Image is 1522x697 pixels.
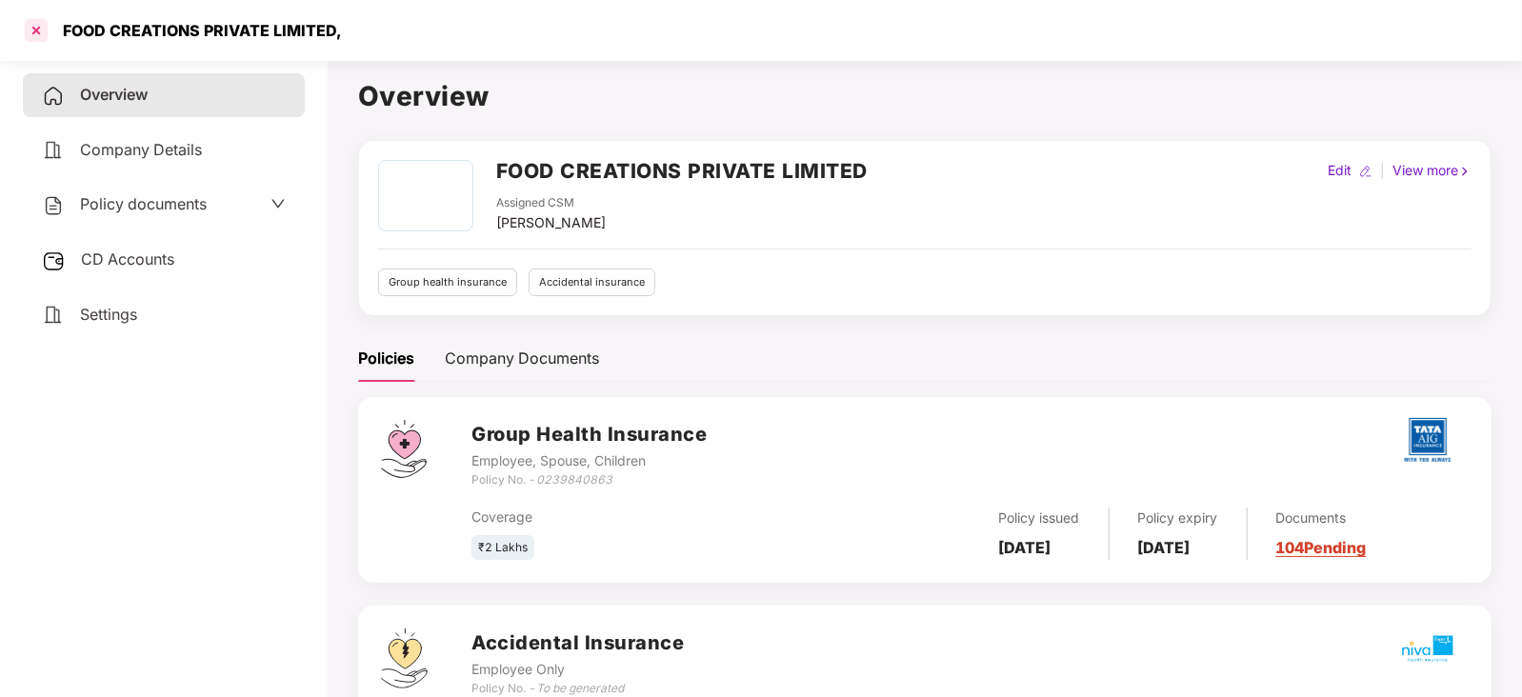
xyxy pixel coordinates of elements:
[496,194,606,212] div: Assigned CSM
[999,508,1080,528] div: Policy issued
[471,535,534,561] div: ₹2 Lakhs
[1458,165,1472,178] img: rightIcon
[536,681,624,695] i: To be generated
[80,305,137,324] span: Settings
[358,347,414,370] div: Policies
[999,538,1051,557] b: [DATE]
[1376,160,1389,181] div: |
[1394,407,1461,473] img: tatag.png
[381,628,428,688] img: svg+xml;base64,PHN2ZyB4bWxucz0iaHR0cDovL3d3dy53My5vcmcvMjAwMC9zdmciIHdpZHRoPSI0OS4zMjEiIGhlaWdodD...
[471,420,707,449] h3: Group Health Insurance
[80,194,207,213] span: Policy documents
[42,85,65,108] img: svg+xml;base64,PHN2ZyB4bWxucz0iaHR0cDovL3d3dy53My5vcmcvMjAwMC9zdmciIHdpZHRoPSIyNCIgaGVpZ2h0PSIyNC...
[51,21,342,40] div: FOOD CREATIONS PRIVATE LIMITED,
[1324,160,1355,181] div: Edit
[1359,165,1372,178] img: editIcon
[81,249,174,269] span: CD Accounts
[42,249,66,272] img: svg+xml;base64,PHN2ZyB3aWR0aD0iMjUiIGhlaWdodD0iMjQiIHZpZXdCb3g9IjAgMCAyNSAyNCIgZmlsbD0ibm9uZSIgeG...
[471,507,804,528] div: Coverage
[1394,615,1461,682] img: mbhicl.png
[270,196,286,211] span: down
[471,471,707,489] div: Policy No. -
[42,194,65,217] img: svg+xml;base64,PHN2ZyB4bWxucz0iaHR0cDovL3d3dy53My5vcmcvMjAwMC9zdmciIHdpZHRoPSIyNCIgaGVpZ2h0PSIyNC...
[1276,508,1367,528] div: Documents
[536,472,612,487] i: 0239840863
[358,75,1492,117] h1: Overview
[1276,538,1367,557] a: 104 Pending
[471,628,684,658] h3: Accidental Insurance
[445,347,599,370] div: Company Documents
[1138,508,1218,528] div: Policy expiry
[471,659,684,680] div: Employee Only
[529,269,655,296] div: Accidental insurance
[496,155,868,187] h2: FOOD CREATIONS PRIVATE LIMITED
[80,140,202,159] span: Company Details
[381,420,427,478] img: svg+xml;base64,PHN2ZyB4bWxucz0iaHR0cDovL3d3dy53My5vcmcvMjAwMC9zdmciIHdpZHRoPSI0Ny43MTQiIGhlaWdodD...
[42,304,65,327] img: svg+xml;base64,PHN2ZyB4bWxucz0iaHR0cDovL3d3dy53My5vcmcvMjAwMC9zdmciIHdpZHRoPSIyNCIgaGVpZ2h0PSIyNC...
[378,269,517,296] div: Group health insurance
[471,450,707,471] div: Employee, Spouse, Children
[1389,160,1475,181] div: View more
[80,85,148,104] span: Overview
[42,139,65,162] img: svg+xml;base64,PHN2ZyB4bWxucz0iaHR0cDovL3d3dy53My5vcmcvMjAwMC9zdmciIHdpZHRoPSIyNCIgaGVpZ2h0PSIyNC...
[496,212,606,233] div: [PERSON_NAME]
[1138,538,1191,557] b: [DATE]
